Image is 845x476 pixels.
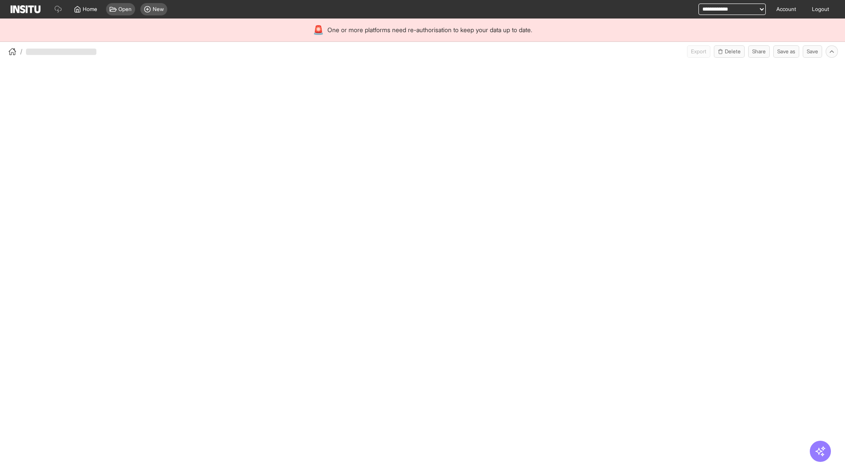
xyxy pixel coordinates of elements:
[714,45,745,58] button: Delete
[153,6,164,13] span: New
[748,45,770,58] button: Share
[803,45,822,58] button: Save
[687,45,710,58] button: Export
[11,5,40,13] img: Logo
[313,24,324,36] div: 🚨
[20,47,22,56] span: /
[687,45,710,58] span: Can currently only export from Insights reports.
[327,26,532,34] span: One or more platforms need re-authorisation to keep your data up to date.
[83,6,97,13] span: Home
[118,6,132,13] span: Open
[773,45,799,58] button: Save as
[7,46,22,57] button: /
